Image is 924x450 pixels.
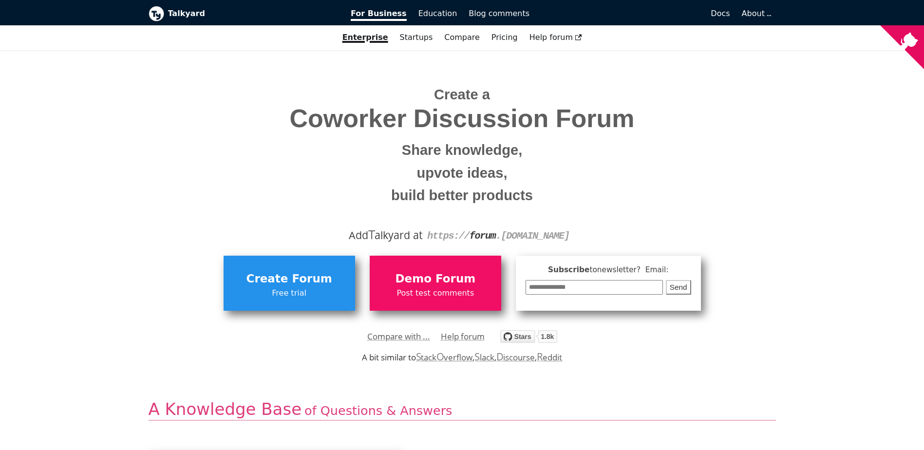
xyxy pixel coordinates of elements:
small: upvote ideas, [156,162,769,185]
span: Coworker Discussion Forum [156,105,769,132]
a: Reddit [537,352,562,363]
a: Demo ForumPost test comments [370,256,501,310]
a: Pricing [486,29,524,46]
div: Add alkyard at [156,227,769,244]
a: Help forum [524,29,588,46]
a: Talkyard logoTalkyard [149,6,338,21]
a: Slack [474,352,494,363]
a: Star debiki/talkyard on GitHub [500,332,557,346]
a: Help forum [441,329,485,344]
span: T [368,225,375,243]
span: S [416,350,421,363]
span: of Questions & Answers [304,403,452,418]
a: About [742,9,770,18]
span: to newsletter ? Email: [589,265,668,274]
code: https:// . [DOMAIN_NAME] [427,230,569,242]
span: Education [418,9,457,18]
strong: forum [470,230,496,242]
span: Post test comments [375,287,496,300]
span: Help forum [529,33,582,42]
a: For Business [345,5,413,22]
a: Education [413,5,463,22]
small: Share knowledge, [156,139,769,162]
span: Create a [434,87,490,102]
a: Docs [535,5,736,22]
span: S [474,350,480,363]
a: StackOverflow [416,352,473,363]
a: Compare [444,33,480,42]
h2: A Knowledge Base [149,399,776,421]
span: Create Forum [228,270,350,288]
b: Talkyard [168,7,338,20]
span: Docs [711,9,730,18]
a: Discourse [496,352,535,363]
a: Compare with ... [367,329,430,344]
span: Demo Forum [375,270,496,288]
span: O [436,350,444,363]
span: Blog comments [469,9,529,18]
span: Free trial [228,287,350,300]
a: Enterprise [337,29,394,46]
span: R [537,350,543,363]
small: build better products [156,184,769,207]
a: Blog comments [463,5,535,22]
span: For Business [351,9,407,21]
a: Create ForumFree trial [224,256,355,310]
img: Talkyard logo [149,6,164,21]
img: talkyard.svg [500,330,557,343]
a: Startups [394,29,439,46]
span: D [496,350,504,363]
span: Subscribe [526,264,691,276]
button: Send [666,280,691,295]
